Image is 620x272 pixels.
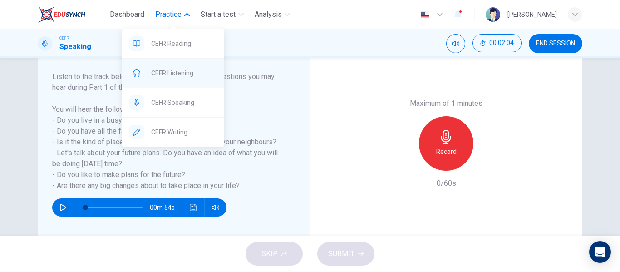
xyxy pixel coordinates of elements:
button: Practice [152,6,193,23]
img: en [419,11,431,18]
span: END SESSION [536,40,575,47]
h6: Maximum of 1 minutes [410,98,482,109]
span: 00m 54s [150,198,182,217]
button: Record [419,116,473,171]
span: Dashboard [110,9,144,20]
span: 00:02:04 [489,40,514,47]
div: [PERSON_NAME] [507,9,557,20]
span: Practice [155,9,182,20]
button: Start a test [197,6,247,23]
span: CEFR Writing [151,127,217,138]
div: CEFR Speaking [122,88,224,117]
button: Click to see the audio transcription [186,198,201,217]
img: EduSynch logo [38,5,85,24]
button: END SESSION [529,34,582,53]
span: CEFR Reading [151,38,217,49]
button: Analysis [251,6,294,23]
h6: 0/60s [437,178,456,189]
h6: Listen to the track below to hear an example of the questions you may hear during Part 1 of the S... [52,71,284,191]
div: Mute [446,34,465,53]
h1: Speaking [59,41,91,52]
div: CEFR Writing [122,118,224,147]
a: EduSynch logo [38,5,106,24]
div: Hide [472,34,522,53]
button: Dashboard [106,6,148,23]
div: CEFR Listening [122,59,224,88]
img: Profile picture [486,7,500,22]
span: Analysis [255,9,282,20]
div: Open Intercom Messenger [589,241,611,263]
button: 00:02:04 [472,34,522,52]
span: CEFR Listening [151,68,217,79]
span: Start a test [201,9,236,20]
h6: Record [436,146,457,157]
span: CEFR [59,35,69,41]
div: CEFR Reading [122,29,224,58]
span: CEFR Speaking [151,97,217,108]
